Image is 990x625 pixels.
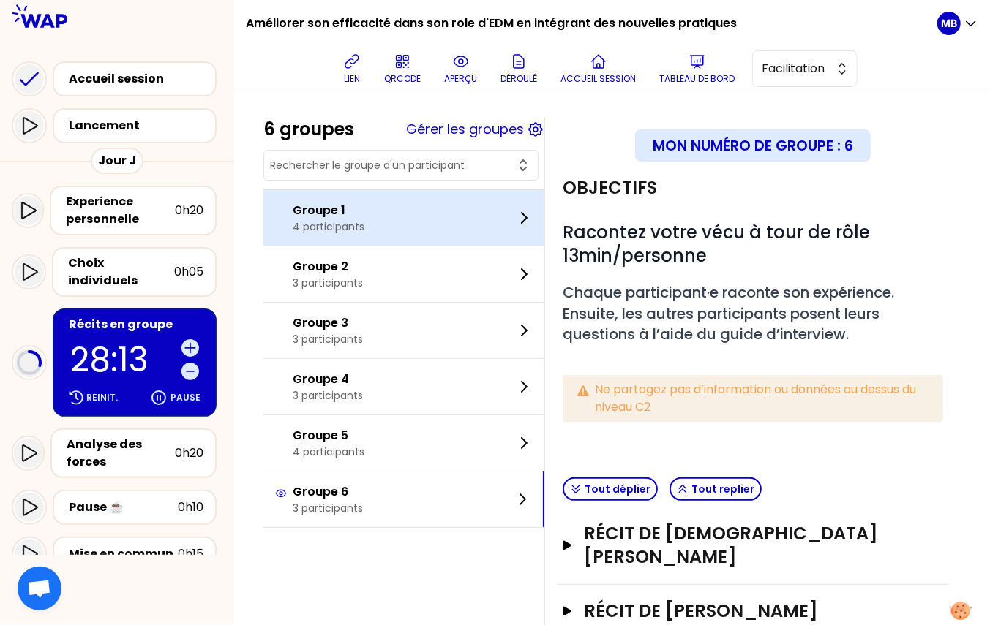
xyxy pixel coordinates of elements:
[293,388,363,403] p: 3 participants
[555,47,642,91] button: Accueil session
[752,50,858,87] button: Facilitation
[67,436,175,471] div: Analyse des forces
[500,73,537,85] p: Déroulé
[293,444,364,459] p: 4 participants
[293,501,363,515] p: 3 participants
[563,220,874,268] span: Racontez votre vécu à tour de rôle 13min/personne
[293,483,363,501] p: Groupe 6
[563,522,943,569] button: Récit de [DEMOGRAPHIC_DATA][PERSON_NAME]
[384,73,421,85] p: QRCODE
[584,599,892,623] h3: Récit de [PERSON_NAME]
[762,60,828,77] span: Facilitation
[406,119,524,140] button: Gérer les groupes
[495,47,543,91] button: Déroulé
[563,477,658,501] button: Tout déplier
[378,47,427,91] button: QRCODE
[293,276,363,290] p: 3 participants
[438,47,483,91] button: aperçu
[584,522,892,569] h3: Récit de [DEMOGRAPHIC_DATA][PERSON_NAME]
[175,444,203,462] div: 0h20
[170,392,200,404] p: Pause
[941,16,957,31] p: MB
[69,70,209,88] div: Accueil session
[69,316,203,333] div: Récits en groupe
[595,381,931,416] p: Ne partagez pas d’information ou données au dessus du niveau C2
[293,314,363,332] p: Groupe 3
[337,47,367,91] button: lien
[68,254,174,289] div: Choix individuels
[270,158,514,173] input: Rechercher le groupe d'un participant
[178,499,203,516] div: 0h10
[293,258,363,276] p: Groupe 2
[293,332,363,346] p: 3 participants
[18,567,61,610] div: Ouvrir le chat
[91,148,143,174] div: Jour J
[635,129,871,162] div: Mon numéro de groupe : 6
[175,202,203,219] div: 0h20
[659,73,735,85] p: Tableau de bord
[69,117,209,135] div: Lancement
[69,499,178,516] div: Pause ☕️
[293,427,364,444] p: Groupe 5
[86,392,118,404] p: Reinit.
[444,73,477,85] p: aperçu
[293,219,364,234] p: 4 participants
[293,202,364,219] p: Groupe 1
[344,73,360,85] p: lien
[937,12,978,35] button: MB
[563,176,657,200] h2: Objectifs
[70,343,176,376] p: 28:13
[653,47,740,91] button: Tableau de bord
[670,477,762,501] button: Tout replier
[563,599,943,623] button: Récit de [PERSON_NAME]
[66,193,175,228] div: Experience personnelle
[563,282,898,344] span: Chaque participant·e raconte son expérience. Ensuite, les autres participants posent leurs questi...
[560,73,636,85] p: Accueil session
[293,371,363,388] p: Groupe 4
[263,118,354,141] div: 6 groupes
[69,545,178,563] div: Mise en commun
[178,545,203,563] div: 0h15
[174,263,203,281] div: 0h05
